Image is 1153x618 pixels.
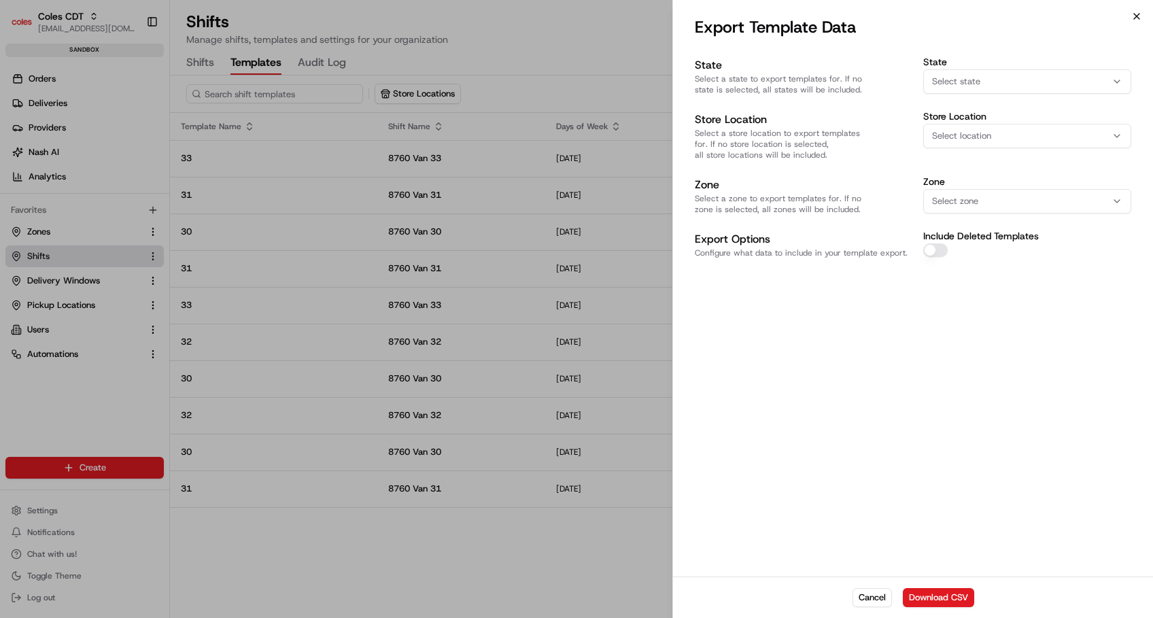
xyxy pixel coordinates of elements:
label: Zone [923,177,1131,186]
div: 💻 [115,199,126,209]
div: We're available if you need us! [46,143,172,154]
button: Select zone [923,189,1131,213]
p: Select a zone to export templates for. If no zone is selected, all zones will be included. [695,193,912,215]
button: Download CSV [903,588,974,607]
label: Store Location [923,111,1131,121]
label: Include Deleted Templates [923,231,1039,241]
img: 1736555255976-a54dd68f-1ca7-489b-9aae-adbdc363a1c4 [14,130,38,154]
h3: Store Location [695,111,912,128]
p: Configure what data to include in your template export. [695,247,912,258]
p: Welcome 👋 [14,54,247,76]
span: API Documentation [128,197,218,211]
a: Powered byPylon [96,230,165,241]
label: State [923,57,1131,67]
span: Knowledge Base [27,197,104,211]
img: Nash [14,14,41,41]
span: Select zone [932,195,978,207]
span: Select state [932,75,980,88]
div: 📗 [14,199,24,209]
span: Pylon [135,230,165,241]
button: Select location [923,124,1131,148]
input: Clear [35,88,224,102]
button: Start new chat [231,134,247,150]
h3: State [695,57,912,73]
button: Cancel [853,588,892,607]
a: 💻API Documentation [109,192,224,216]
h3: Zone [695,177,912,193]
div: Start new chat [46,130,223,143]
p: Select a state to export templates for. If no state is selected, all states will be included. [695,73,912,95]
p: Select a store location to export templates for. If no store location is selected, all store loca... [695,128,912,160]
span: Select location [932,130,991,142]
h3: Export Options [695,231,912,247]
h2: Export Template Data [695,16,1131,38]
a: 📗Knowledge Base [8,192,109,216]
